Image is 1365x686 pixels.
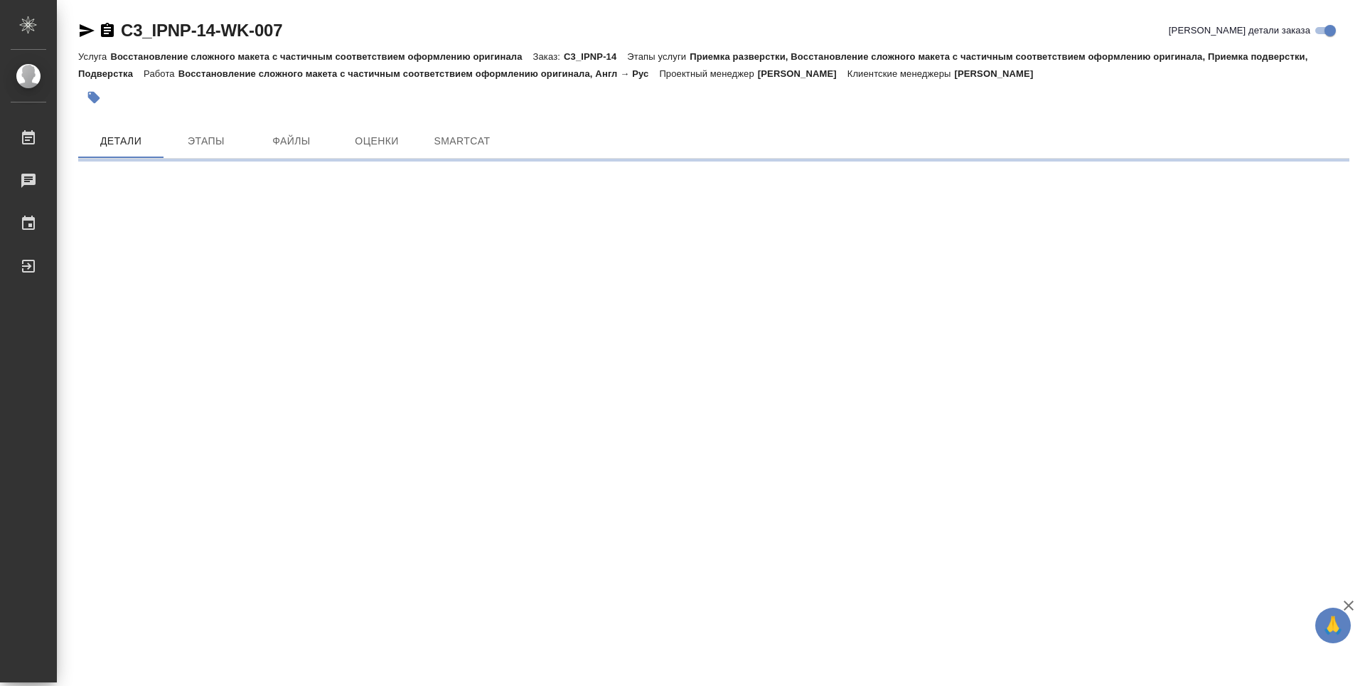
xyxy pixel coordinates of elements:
p: Заказ: [533,51,564,62]
p: Клиентские менеджеры [847,68,955,79]
p: Услуга [78,51,110,62]
span: Оценки [343,132,411,150]
p: Приемка разверстки, Восстановление сложного макета с частичным соответствием оформлению оригинала... [78,51,1307,79]
p: Восстановление сложного макета с частичным соответствием оформлению оригинала [110,51,532,62]
button: Скопировать ссылку [99,22,116,39]
span: Детали [87,132,155,150]
span: Файлы [257,132,326,150]
p: [PERSON_NAME] [954,68,1044,79]
a: C3_IPNP-14-WK-007 [121,21,282,40]
span: Этапы [172,132,240,150]
p: Этапы услуги [627,51,690,62]
p: Проектный менеджер [659,68,757,79]
p: Работа [144,68,178,79]
span: 🙏 [1321,611,1345,640]
button: Скопировать ссылку для ЯМессенджера [78,22,95,39]
button: Добавить тэг [78,82,109,113]
button: 🙏 [1315,608,1351,643]
p: [PERSON_NAME] [758,68,847,79]
span: [PERSON_NAME] детали заказа [1169,23,1310,38]
p: C3_IPNP-14 [564,51,627,62]
span: SmartCat [428,132,496,150]
p: Восстановление сложного макета с частичным соответствием оформлению оригинала, Англ → Рус [178,68,660,79]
